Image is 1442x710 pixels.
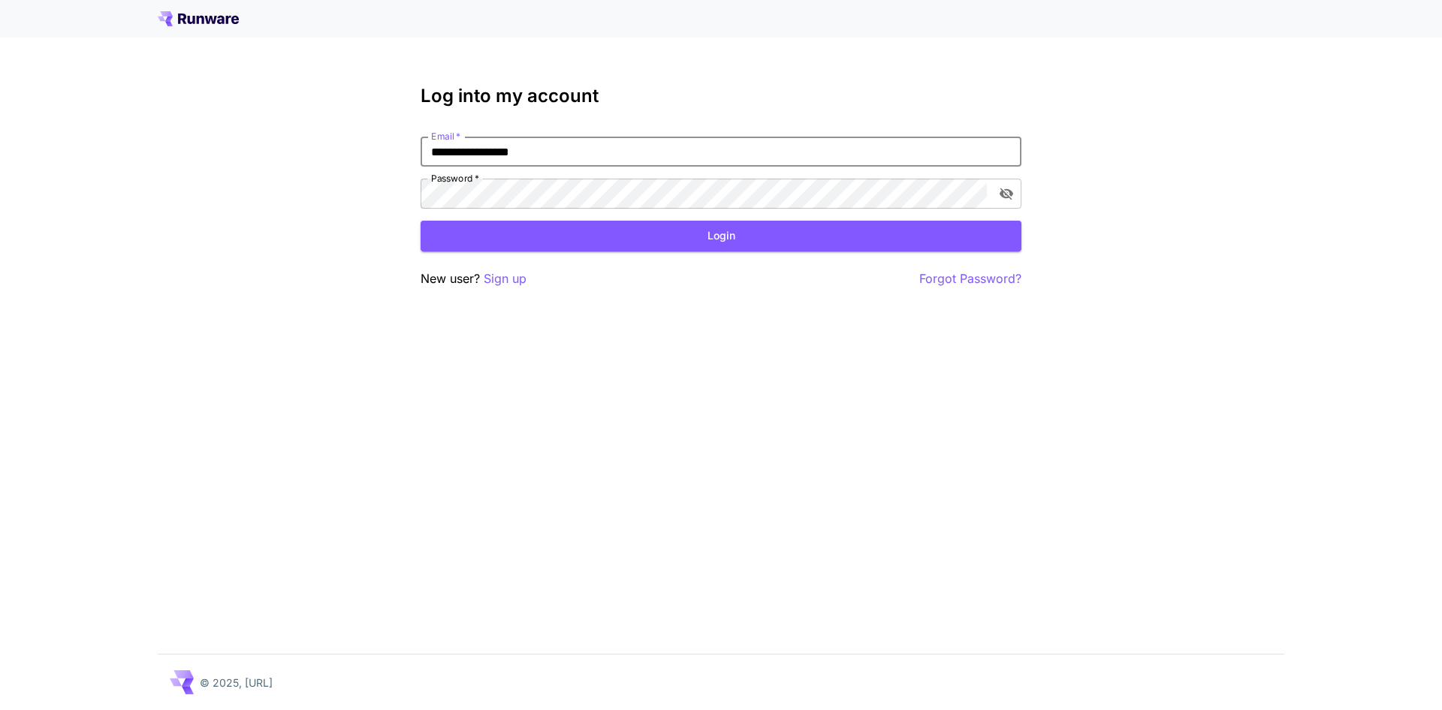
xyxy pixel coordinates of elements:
button: toggle password visibility [993,180,1020,207]
button: Login [421,221,1021,251]
label: Email [431,130,460,143]
h3: Log into my account [421,86,1021,107]
button: Sign up [484,269,526,288]
button: Forgot Password? [919,269,1021,288]
p: © 2025, [URL] [200,675,273,690]
p: New user? [421,269,526,288]
label: Password [431,172,479,185]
